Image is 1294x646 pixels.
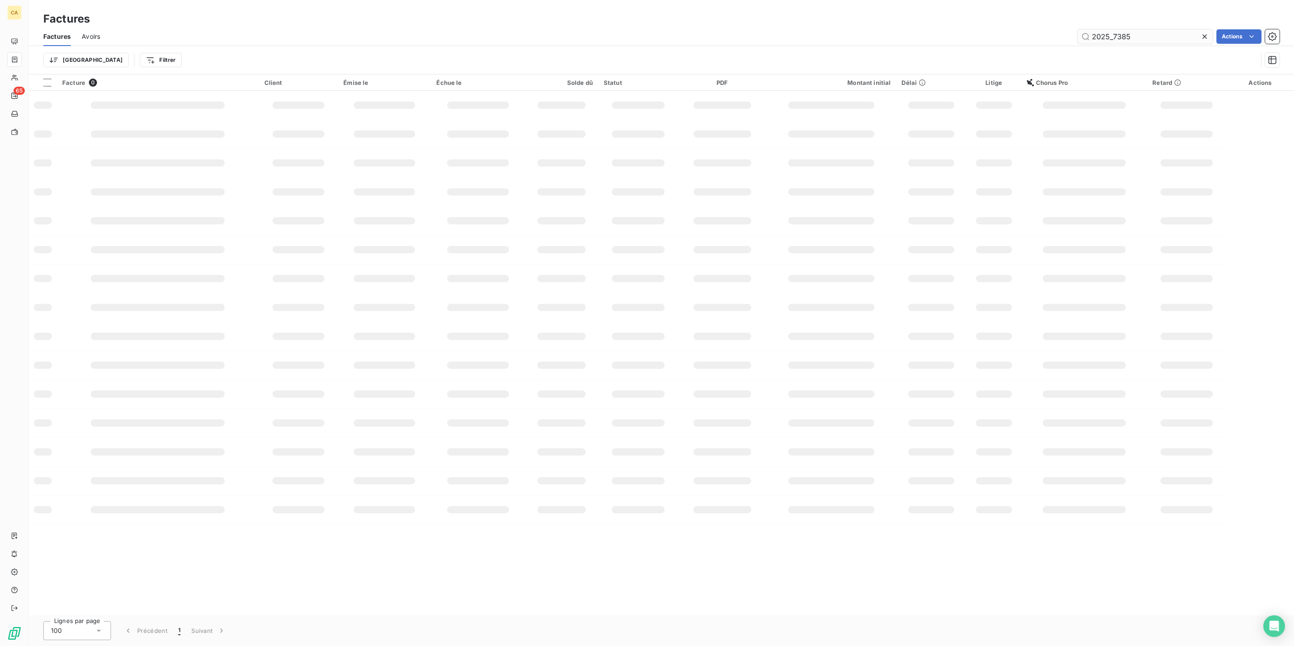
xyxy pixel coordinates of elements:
div: Litige [972,79,1016,86]
div: Client [264,79,333,86]
button: [GEOGRAPHIC_DATA] [43,53,129,67]
div: Échue le [436,79,519,86]
div: Open Intercom Messenger [1263,615,1285,637]
a: 65 [7,88,21,103]
input: Rechercher [1077,29,1213,44]
div: Actions [1232,79,1289,86]
button: Actions [1216,29,1262,44]
span: 100 [51,626,62,635]
button: Filtrer [140,53,181,67]
button: 1 [173,621,186,640]
div: CA [7,5,22,20]
button: Précédent [118,621,173,640]
div: Chorus Pro [1027,79,1142,86]
span: Facture [62,79,85,86]
div: Retard [1152,79,1221,86]
img: Logo LeanPay [7,626,22,641]
span: 65 [14,87,25,95]
span: Factures [43,32,71,41]
span: 1 [178,626,180,635]
div: Émise le [343,79,425,86]
h3: Factures [43,11,90,27]
div: PDF [684,79,761,86]
div: Délai [901,79,961,86]
div: Solde dû [531,79,593,86]
button: Suivant [186,621,231,640]
div: Montant initial [772,79,891,86]
span: 0 [89,79,97,87]
span: Avoirs [82,32,100,41]
div: Statut [604,79,673,86]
